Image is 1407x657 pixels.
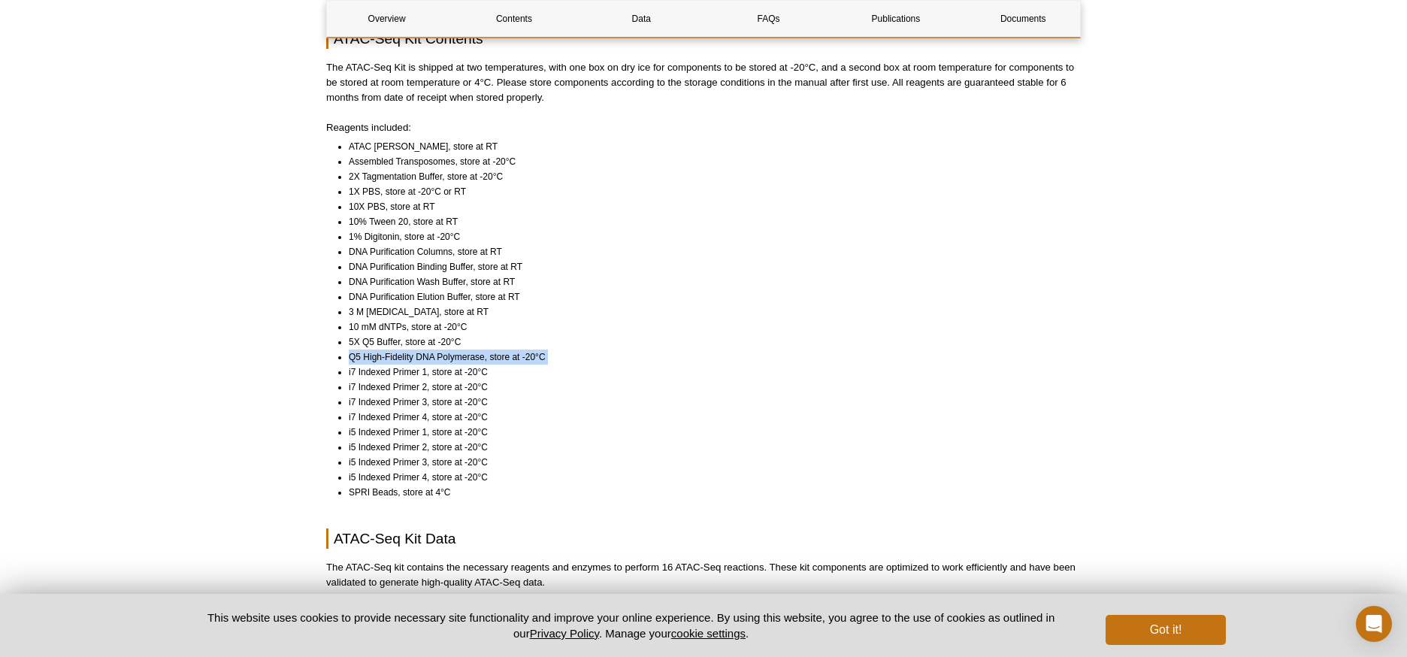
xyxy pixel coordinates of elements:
[349,470,1067,485] li: i5 Indexed Primer 4, store at -20°C
[530,627,599,640] a: Privacy Policy
[582,1,701,37] a: Data
[349,365,1067,380] li: i7 Indexed Primer 1, store at -20°C
[326,528,1081,549] h2: ATAC-Seq Kit Data
[326,29,1081,49] h2: ATAC-Seq Kit Contents
[349,274,1067,289] li: DNA Purification Wash Buffer, store at RT
[709,1,828,37] a: FAQs
[349,485,1067,500] li: SPRI Beads, store at 4°C
[349,244,1067,259] li: DNA Purification Columns, store at RT
[326,60,1081,105] p: The ATAC-Seq Kit is shipped at two temperatures, with one box on dry ice for components to be sto...
[349,410,1067,425] li: i7 Indexed Primer 4, store at -20°C
[671,627,746,640] button: cookie settings
[964,1,1083,37] a: Documents
[349,259,1067,274] li: DNA Purification Binding Buffer, store at RT
[349,154,1067,169] li: Assembled Transposomes, store at -20°C
[349,380,1067,395] li: i7 Indexed Primer 2, store at -20°C
[349,289,1067,304] li: DNA Purification Elution Buffer, store at RT
[1356,606,1392,642] div: Open Intercom Messenger
[349,350,1067,365] li: Q5 High-Fidelity DNA Polymerase, store at -20°C
[349,319,1067,335] li: 10 mM dNTPs, store at -20°C
[349,184,1067,199] li: 1X PBS, store at -20°C or RT
[349,214,1067,229] li: 10% Tween 20, store at RT
[349,395,1067,410] li: i7 Indexed Primer 3, store at -20°C
[349,425,1067,440] li: i5 Indexed Primer 1, store at -20°C
[349,139,1067,154] li: ATAC [PERSON_NAME], store at RT
[327,1,446,37] a: Overview
[326,120,1081,135] p: Reagents included:
[349,229,1067,244] li: 1% Digitonin, store at -20°C
[349,455,1067,470] li: i5 Indexed Primer 3, store at -20°C
[454,1,573,37] a: Contents
[349,335,1067,350] li: 5X Q5 Buffer, store at -20°C
[349,304,1067,319] li: 3 M [MEDICAL_DATA], store at RT
[181,610,1081,641] p: This website uses cookies to provide necessary site functionality and improve your online experie...
[349,440,1067,455] li: i5 Indexed Primer 2, store at -20°C
[836,1,955,37] a: Publications
[326,560,1081,590] p: The ATAC-Seq kit contains the necessary reagents and enzymes to perform 16 ATAC-Seq reactions. Th...
[349,169,1067,184] li: 2X Tagmentation Buffer, store at -20°C
[349,199,1067,214] li: 10X PBS, store at RT
[1106,615,1226,645] button: Got it!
